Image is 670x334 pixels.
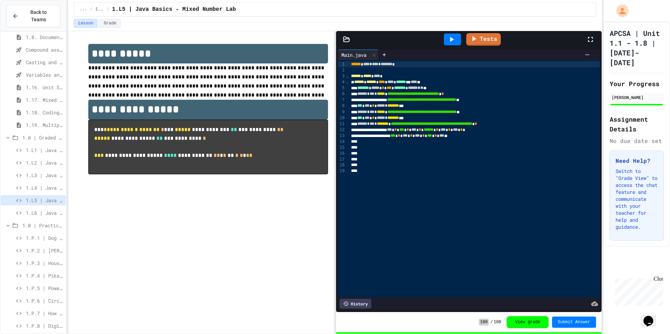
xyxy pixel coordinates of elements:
iframe: chat widget [641,306,663,327]
div: 5 [338,85,345,91]
span: 1.L4 | Java Basics - Rectangle Lab [26,184,63,191]
span: 1.0 | Graded Labs [22,134,63,141]
h1: APCSA | Unit 1.1 - 1.8 | [DATE]-[DATE] [610,28,664,67]
div: 3 [338,73,345,79]
div: Chat with us now!Close [3,3,48,44]
span: 1.18. Coding Practice 1a (1.1-1.6) [26,109,63,116]
iframe: chat widget [612,276,663,305]
div: Main.java [338,51,370,59]
span: Casting and Ranges of variables - Quiz [26,59,63,66]
div: 9 [338,109,345,115]
div: 4 [338,79,345,85]
span: 1.L2 | Java Basics - Paragraphs Lab [26,159,63,166]
div: 16 [338,151,345,157]
span: 1.16. Unit Summary 1a (1.1-1.6) [26,84,63,91]
div: 6 [338,91,345,97]
span: 100 [479,319,489,326]
div: 11 [338,121,345,127]
span: Variables and Data Types - Quiz [26,71,63,78]
span: 1.8. Documentation with Comments and Preconditions [26,33,63,41]
p: Switch to "Grade View" to access the chat feature and communicate with your teacher for help and ... [616,168,658,230]
span: / [90,7,92,12]
div: 15 [338,145,345,151]
span: 100 [494,319,501,325]
span: 1.0 | Practice Labs [22,222,63,229]
span: 1.P.2 | [PERSON_NAME] Practice Lab [26,247,63,254]
div: 2 [338,67,345,73]
span: / [490,319,493,325]
div: 10 [338,115,345,121]
div: 14 [338,139,345,145]
span: 1.P.8 | Digit Separator Practice Lab [26,322,63,329]
span: 1.0 | Graded Labs [95,7,104,12]
div: 13 [338,133,345,139]
div: My Account [609,3,631,19]
h2: Assignment Details [610,114,664,134]
h2: Your Progress [610,79,664,89]
span: Compound assignment operators - Quiz [26,46,63,53]
span: 1.17. Mixed Up Code Practice 1.1-1.6 [26,96,63,104]
div: [PERSON_NAME] [612,94,662,100]
div: 8 [338,103,345,109]
span: Fold line [345,79,349,84]
div: 18 [338,162,345,168]
a: Tests [466,33,501,46]
span: / [107,7,109,12]
div: 17 [338,157,345,162]
div: Main.java [338,50,379,60]
div: 7 [338,97,345,103]
span: 1.P.6 | Circle Practice Lab [26,297,63,304]
span: 1.L1 | Java Basics - Fish Lab [26,146,63,154]
span: 1.L5 | Java Basics - Mixed Number Lab [112,5,236,14]
button: Submit Answer [552,317,596,328]
button: Lesson [74,19,98,28]
span: Submit Answer [558,319,590,325]
button: Grade [99,19,121,28]
button: Back to Teams [6,5,60,27]
div: No due date set [610,137,664,145]
span: 1.P.1 | Dog Practice Lab [26,234,63,242]
span: ... [80,7,87,12]
span: 1.P.7 | How Much Time Practice Lab [26,310,63,317]
div: 19 [338,168,345,174]
div: 12 [338,127,345,133]
h3: Need Help? [616,157,658,165]
span: 1.L5 | Java Basics - Mixed Number Lab [26,197,63,204]
div: History [340,299,371,309]
span: Fold line [345,74,349,78]
span: 1.L3 | Java Basics - Printing Code Lab [26,172,63,179]
button: View grade [507,316,549,328]
span: 1.P.5 | Power Bill Practice Lab [26,284,63,292]
span: 1.19. Multiple Choice Exercises for Unit 1a (1.1-1.6) [26,121,63,129]
div: 1 [338,61,345,67]
span: 1.L6 | Java Basics - Final Calculator Lab [26,209,63,217]
span: Back to Teams [23,9,54,23]
span: 1.P.3 | House Practice Lab [26,259,63,267]
span: 1.P.4 | Pikachu Practice Lab [26,272,63,279]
